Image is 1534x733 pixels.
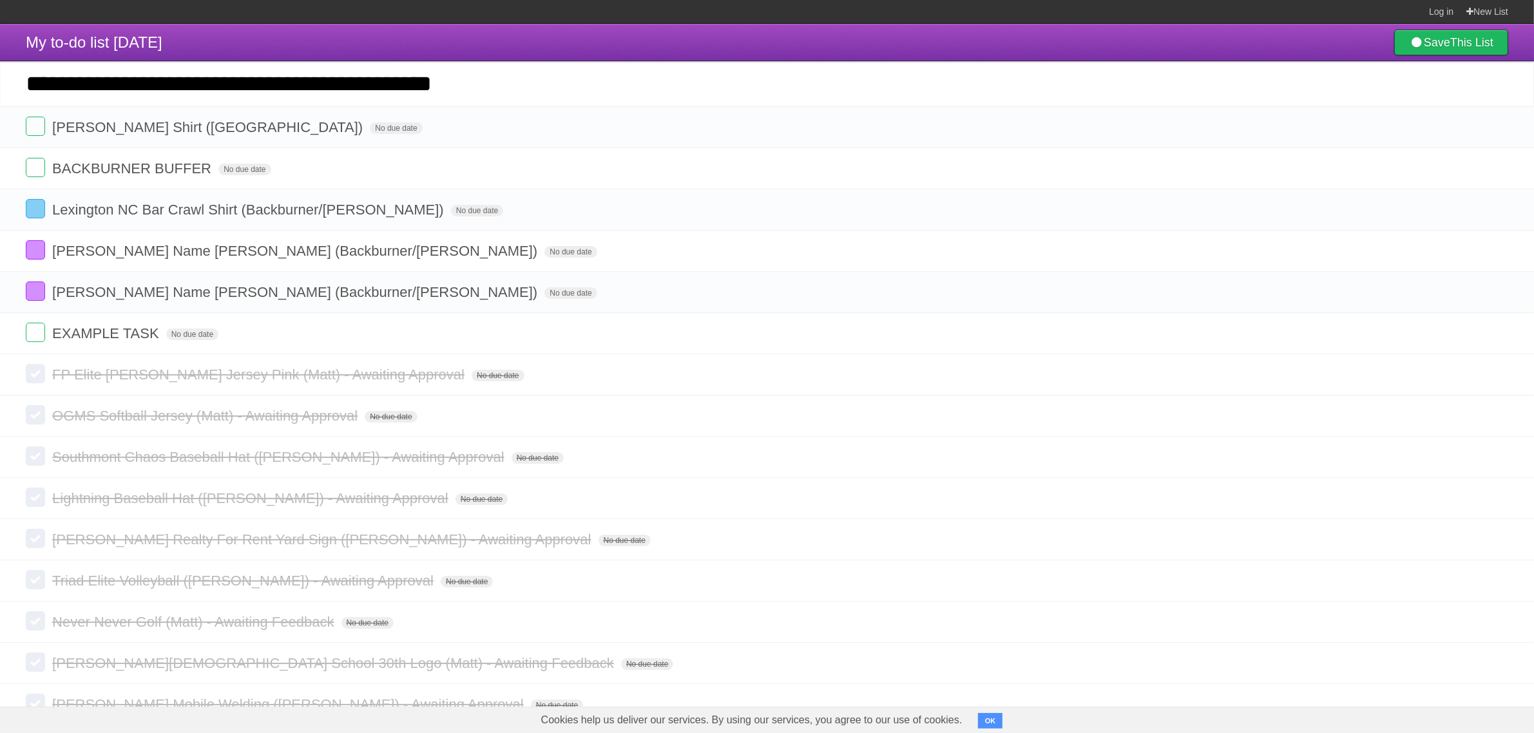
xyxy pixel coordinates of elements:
span: No due date [365,411,417,423]
span: No due date [341,617,394,629]
label: Done [26,446,45,466]
span: [PERSON_NAME] Mobile Welding ([PERSON_NAME]) - Awaiting Approval [52,696,527,712]
span: No due date [455,493,508,505]
label: Done [26,570,45,589]
span: Triad Elite Volleyball ([PERSON_NAME]) - Awaiting Approval [52,573,437,589]
span: Cookies help us deliver our services. By using our services, you agree to our use of cookies. [528,707,975,733]
span: No due date [531,700,583,711]
span: BACKBURNER BUFFER [52,160,215,176]
b: This List [1450,36,1493,49]
span: My to-do list [DATE] [26,33,162,51]
span: [PERSON_NAME] Name [PERSON_NAME] (Backburner/[PERSON_NAME]) [52,243,541,259]
span: Lexington NC Bar Crawl Shirt (Backburner/[PERSON_NAME]) [52,202,447,218]
button: OK [978,713,1003,728]
span: Never Never Golf (Matt) - Awaiting Feedback [52,614,337,630]
span: No due date [441,576,493,587]
label: Done [26,694,45,713]
label: Done [26,240,45,260]
label: Done [26,117,45,136]
span: [PERSON_NAME] Name [PERSON_NAME] (Backburner/[PERSON_NAME]) [52,284,541,300]
span: [PERSON_NAME] Realty For Rent Yard Sign ([PERSON_NAME]) - Awaiting Approval [52,531,594,547]
span: OGMS Softball Jersey (Matt) - Awaiting Approval [52,408,361,424]
span: No due date [599,535,651,546]
label: Done [26,488,45,507]
label: Done [26,323,45,342]
span: Southmont Chaos Baseball Hat ([PERSON_NAME]) - Awaiting Approval [52,449,507,465]
span: No due date [512,452,564,464]
span: No due date [370,122,422,134]
span: Lightning Baseball Hat ([PERSON_NAME]) - Awaiting Approval [52,490,452,506]
span: No due date [451,205,503,216]
span: No due date [621,658,673,670]
label: Done [26,158,45,177]
span: No due date [544,246,597,258]
span: [PERSON_NAME][DEMOGRAPHIC_DATA] School 30th Logo (Matt) - Awaiting Feedback [52,655,617,671]
span: No due date [166,328,218,340]
a: SaveThis List [1394,30,1508,55]
span: No due date [218,164,271,175]
span: EXAMPLE TASK [52,325,162,341]
label: Done [26,611,45,631]
span: [PERSON_NAME] Shirt ([GEOGRAPHIC_DATA]) [52,119,366,135]
span: FP Elite [PERSON_NAME] Jersey Pink (Matt) - Awaiting Approval [52,366,468,383]
span: No due date [544,287,597,299]
label: Done [26,199,45,218]
label: Done [26,364,45,383]
label: Done [26,529,45,548]
label: Done [26,652,45,672]
label: Done [26,281,45,301]
span: No due date [472,370,524,381]
label: Done [26,405,45,424]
